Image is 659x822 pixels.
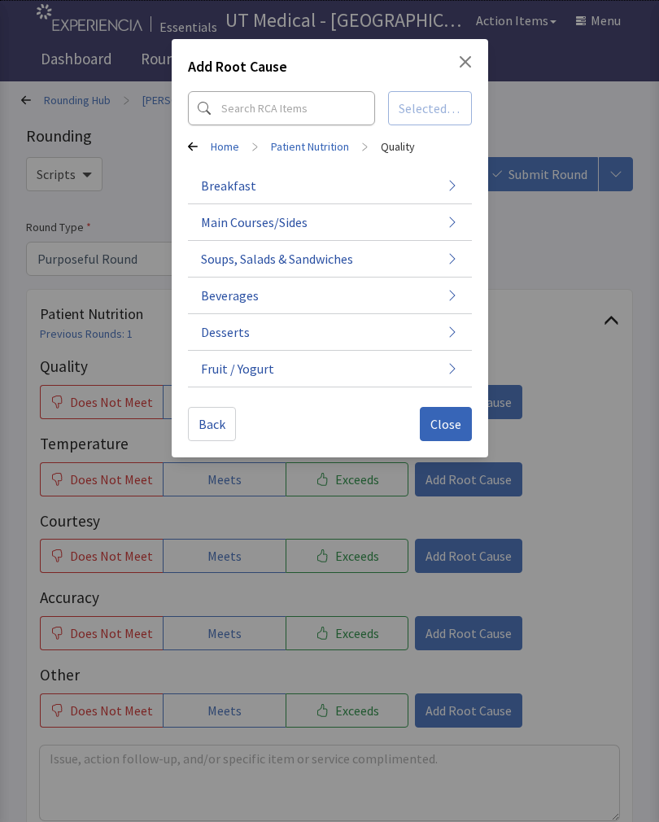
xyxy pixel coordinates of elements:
span: Back [199,414,225,434]
button: Close [420,407,472,441]
input: Search RCA Items [188,91,375,125]
span: > [362,130,368,163]
button: Close [459,55,472,68]
h2: Add Root Cause [188,55,287,85]
a: Patient Nutrition [271,138,349,155]
button: Back [188,407,236,441]
button: Main Courses/Sides [188,204,472,241]
span: Soups, Salads & Sandwiches [201,249,353,269]
span: Desserts [201,322,250,342]
a: Quality [381,138,415,155]
button: Soups, Salads & Sandwiches [188,241,472,278]
button: Breakfast [188,168,472,204]
span: Main Courses/Sides [201,212,308,232]
span: Breakfast [201,176,256,195]
button: Beverages [188,278,472,314]
a: Home [211,138,239,155]
span: Beverages [201,286,259,305]
span: Close [430,414,461,434]
span: Fruit / Yogurt [201,359,274,378]
span: > [252,130,258,163]
button: Fruit / Yogurt [188,351,472,387]
button: Desserts [188,314,472,351]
